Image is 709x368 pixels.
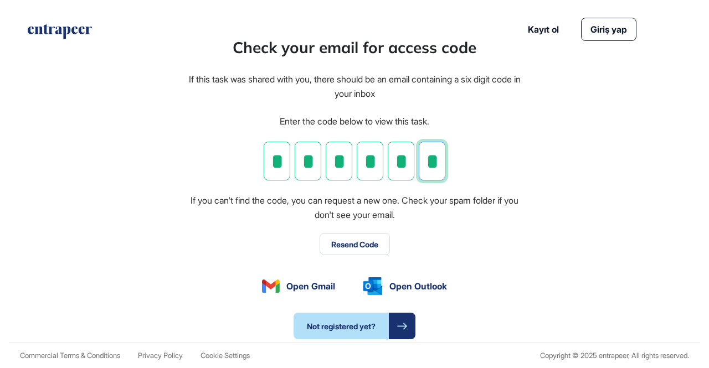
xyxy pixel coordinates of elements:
a: Cookie Settings [201,351,250,360]
span: Cookie Settings [201,351,250,360]
a: Kayıt ol [528,23,559,36]
div: Enter the code below to view this task. [280,115,429,129]
a: Commercial Terms & Conditions [20,351,120,360]
button: Resend Code [320,233,390,255]
a: entrapeer-logo [27,24,93,43]
a: Not registered yet? [294,313,415,339]
div: Copyright © 2025 entrapeer, All rights reserved. [540,351,689,360]
span: Open Outlook [389,279,447,293]
a: Giriş yap [581,18,636,41]
div: If this task was shared with you, there should be an email containing a six digit code in your inbox [187,72,522,101]
a: Open Gmail [262,279,335,293]
div: If you can't find the code, you can request a new one. Check your spam folder if you don't see yo... [187,194,522,222]
span: Not registered yet? [294,313,389,339]
a: Open Outlook [363,277,447,295]
span: Open Gmail [286,279,335,293]
a: Privacy Policy [138,351,183,360]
